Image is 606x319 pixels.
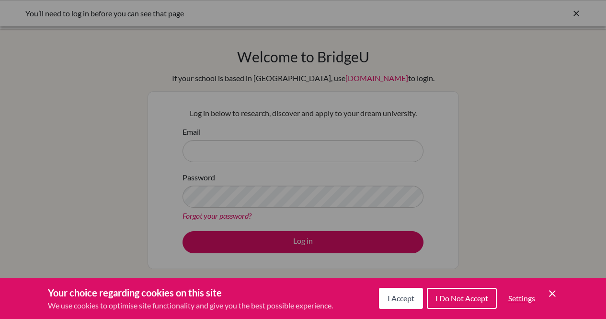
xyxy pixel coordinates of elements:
button: Save and close [547,288,558,299]
p: We use cookies to optimise site functionality and give you the best possible experience. [48,300,333,311]
button: I Do Not Accept [427,288,497,309]
button: I Accept [379,288,423,309]
span: I Accept [388,294,414,303]
button: Settings [501,289,543,308]
span: Settings [508,294,535,303]
span: I Do Not Accept [435,294,488,303]
h3: Your choice regarding cookies on this site [48,285,333,300]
